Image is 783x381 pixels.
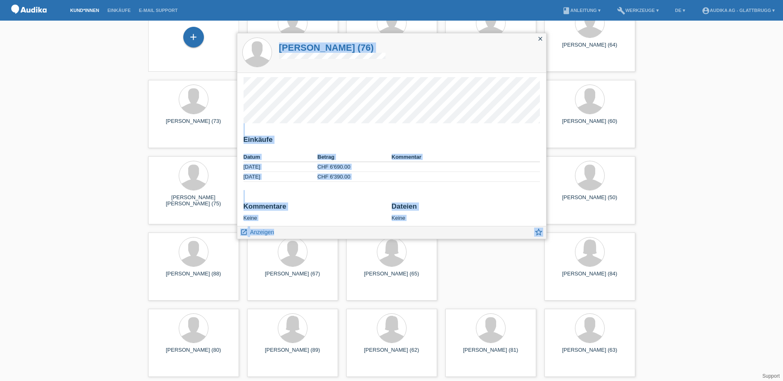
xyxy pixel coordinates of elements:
[671,8,689,13] a: DE ▾
[617,7,625,15] i: build
[317,152,392,162] th: Betrag
[762,373,780,379] a: Support
[244,202,386,215] h2: Kommentare
[8,16,50,22] a: POS — MF Group
[244,202,386,221] div: Keine
[317,172,392,182] td: CHF 6'390.00
[184,30,203,44] div: Kund*in hinzufügen
[244,136,540,148] h2: Einkäufe
[155,194,232,207] div: [PERSON_NAME] [PERSON_NAME] (75)
[613,8,663,13] a: buildWerkzeuge ▾
[534,228,543,239] a: star_border
[254,347,331,360] div: [PERSON_NAME] (89)
[551,42,629,55] div: [PERSON_NAME] (64)
[551,270,629,284] div: [PERSON_NAME] (84)
[66,8,103,13] a: Kund*innen
[392,152,540,162] th: Kommentar
[155,118,232,131] div: [PERSON_NAME] (73)
[558,8,605,13] a: bookAnleitung ▾
[702,7,710,15] i: account_circle
[537,35,544,42] i: close
[155,347,232,360] div: [PERSON_NAME] (80)
[551,118,629,131] div: [PERSON_NAME] (60)
[103,8,135,13] a: Einkäufe
[244,162,318,172] td: [DATE]
[551,194,629,207] div: [PERSON_NAME] (50)
[240,226,274,237] a: launch Anzeigen
[551,347,629,360] div: [PERSON_NAME] (63)
[250,229,274,235] span: Anzeigen
[317,162,392,172] td: CHF 6'690.00
[279,42,386,53] a: [PERSON_NAME] (76)
[244,172,318,182] td: [DATE]
[353,347,431,360] div: [PERSON_NAME] (62)
[155,270,232,284] div: [PERSON_NAME] (88)
[392,202,540,215] h2: Dateien
[698,8,779,13] a: account_circleAudika AG - Glattbrugg ▾
[353,270,431,284] div: [PERSON_NAME] (65)
[562,7,570,15] i: book
[452,347,530,360] div: [PERSON_NAME] (81)
[244,152,318,162] th: Datum
[240,228,248,236] i: launch
[392,202,540,221] div: Keine
[534,228,543,237] i: star_border
[135,8,182,13] a: E-Mail Support
[254,270,331,284] div: [PERSON_NAME] (67)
